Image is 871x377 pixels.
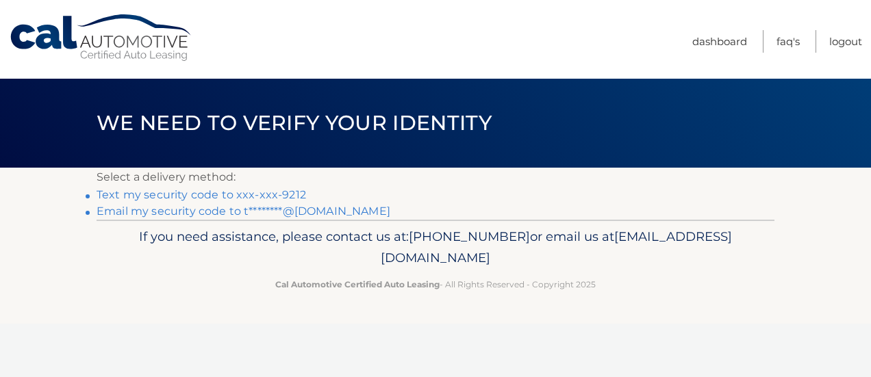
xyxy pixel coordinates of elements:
[105,226,766,270] p: If you need assistance, please contact us at: or email us at
[692,30,747,53] a: Dashboard
[97,110,492,135] span: We need to verify your identity
[105,277,766,291] p: - All Rights Reserved - Copyright 2025
[829,30,862,53] a: Logout
[777,30,800,53] a: FAQ's
[409,229,530,244] span: [PHONE_NUMBER]
[275,279,440,289] strong: Cal Automotive Certified Auto Leasing
[97,205,390,218] a: Email my security code to t********@[DOMAIN_NAME]
[9,14,194,62] a: Cal Automotive
[97,188,306,201] a: Text my security code to xxx-xxx-9212
[97,168,774,187] p: Select a delivery method:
